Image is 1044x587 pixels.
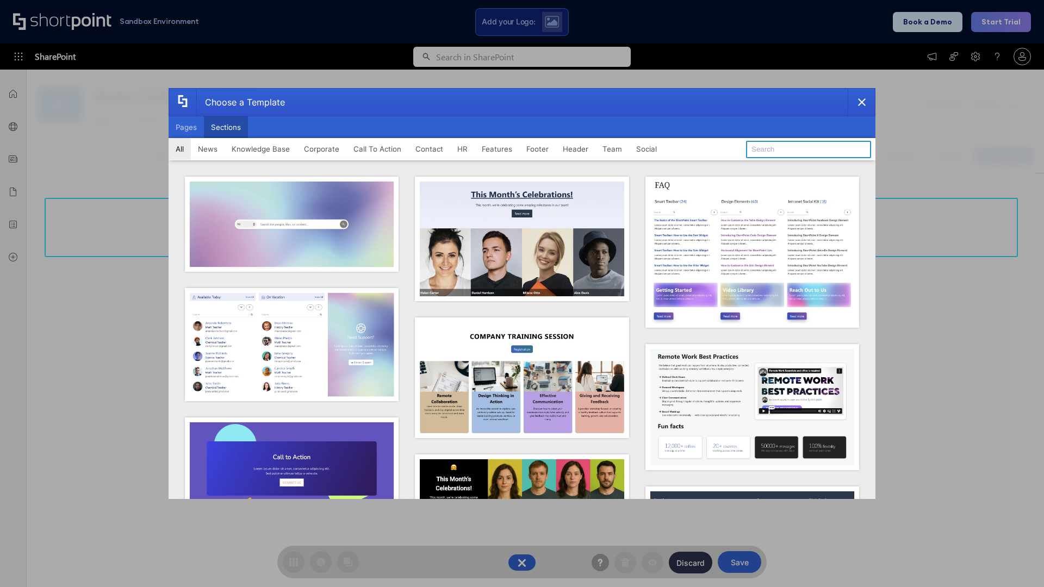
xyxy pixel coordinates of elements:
[169,138,191,160] button: All
[475,138,519,160] button: Features
[519,138,556,160] button: Footer
[169,88,875,499] div: template selector
[297,138,346,160] button: Corporate
[408,138,450,160] button: Contact
[169,116,204,138] button: Pages
[346,138,408,160] button: Call To Action
[629,138,664,160] button: Social
[225,138,297,160] button: Knowledge Base
[204,116,248,138] button: Sections
[191,138,225,160] button: News
[556,138,595,160] button: Header
[595,138,629,160] button: Team
[450,138,475,160] button: HR
[196,89,285,116] div: Choose a Template
[746,141,871,158] input: Search
[848,461,1044,587] iframe: Chat Widget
